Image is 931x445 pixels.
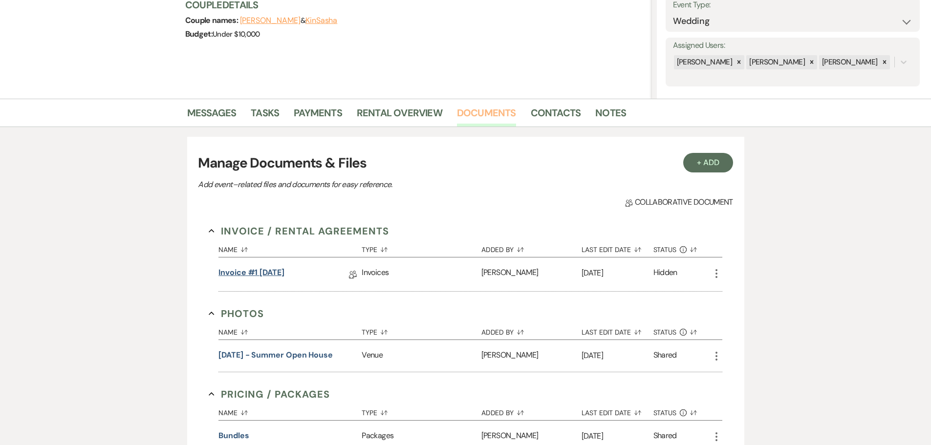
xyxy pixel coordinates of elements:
[457,105,516,127] a: Documents
[362,340,481,372] div: Venue
[198,153,733,173] h3: Manage Documents & Files
[240,16,338,25] span: &
[185,15,240,25] span: Couple names:
[198,178,540,191] p: Add event–related files and documents for easy reference.
[218,402,362,420] button: Name
[209,387,330,402] button: Pricing / Packages
[683,153,733,172] button: + Add
[294,105,342,127] a: Payments
[357,105,442,127] a: Rental Overview
[653,409,677,416] span: Status
[595,105,626,127] a: Notes
[819,55,879,69] div: [PERSON_NAME]
[481,321,582,339] button: Added By
[213,29,260,39] span: Under $10,000
[218,238,362,257] button: Name
[362,402,481,420] button: Type
[218,430,249,442] button: Bundles
[362,238,481,257] button: Type
[582,402,653,420] button: Last Edit Date
[218,267,284,282] a: Invoice #1 [DATE]
[653,267,677,282] div: Hidden
[481,340,582,372] div: [PERSON_NAME]
[674,55,734,69] div: [PERSON_NAME]
[653,329,677,336] span: Status
[653,349,677,362] div: Shared
[209,224,389,238] button: Invoice / Rental Agreements
[653,321,711,339] button: Status
[251,105,279,127] a: Tasks
[481,257,582,291] div: [PERSON_NAME]
[481,238,582,257] button: Added By
[653,402,711,420] button: Status
[653,238,711,257] button: Status
[673,39,912,53] label: Assigned Users:
[362,257,481,291] div: Invoices
[653,246,677,253] span: Status
[362,321,481,339] button: Type
[746,55,806,69] div: [PERSON_NAME]
[218,349,333,361] button: [DATE] - Summer Open House
[582,321,653,339] button: Last Edit Date
[653,430,677,443] div: Shared
[481,402,582,420] button: Added By
[185,29,213,39] span: Budget:
[625,196,733,208] span: Collaborative document
[218,321,362,339] button: Name
[582,430,653,443] p: [DATE]
[305,17,337,24] button: KinSasha
[240,17,301,24] button: [PERSON_NAME]
[531,105,581,127] a: Contacts
[582,267,653,279] p: [DATE]
[209,306,264,321] button: Photos
[187,105,237,127] a: Messages
[582,238,653,257] button: Last Edit Date
[582,349,653,362] p: [DATE]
